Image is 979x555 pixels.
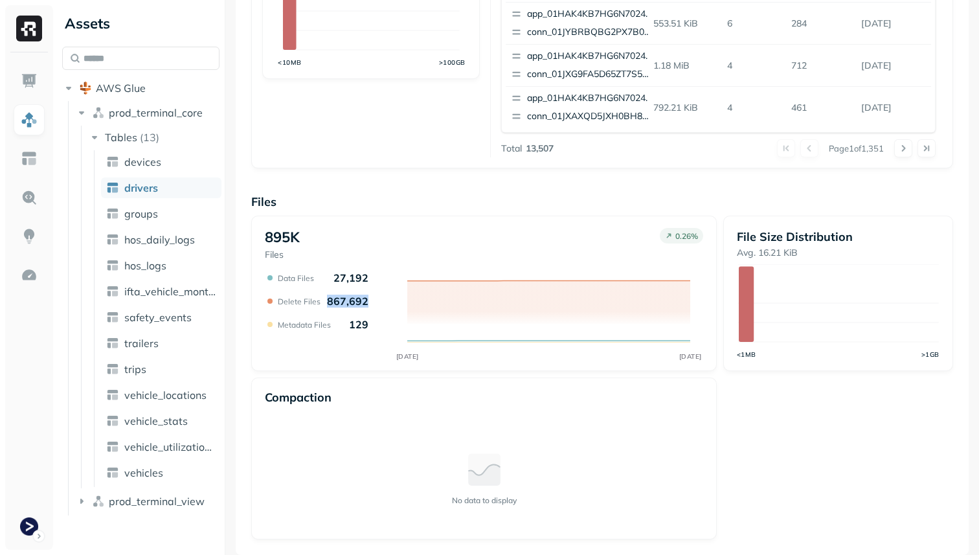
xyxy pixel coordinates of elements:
[124,466,163,479] span: vehicles
[88,127,221,148] button: Tables(13)
[124,440,216,453] span: vehicle_utilization_day
[21,111,38,128] img: Assets
[856,54,931,77] p: Aug 27, 2025
[106,440,119,453] img: table
[124,414,188,427] span: vehicle_stats
[648,54,723,77] p: 1.18 MiB
[96,82,146,95] span: AWS Glue
[124,155,161,168] span: devices
[124,233,195,246] span: hos_daily_logs
[106,389,119,402] img: table
[737,350,756,358] tspan: <1MB
[109,106,203,119] span: prod_terminal_core
[786,96,856,119] p: 461
[20,517,38,536] img: Terminal
[106,155,119,168] img: table
[786,54,856,77] p: 712
[722,54,786,77] p: 4
[124,337,159,350] span: trailers
[278,297,321,306] p: Delete Files
[333,271,368,284] p: 27,192
[21,73,38,89] img: Dashboard
[106,207,119,220] img: table
[829,142,884,154] p: Page 1 of 1,351
[251,194,953,209] p: Files
[101,307,221,328] a: safety_events
[101,462,221,483] a: vehicles
[124,363,146,376] span: trips
[21,189,38,206] img: Query Explorer
[140,131,159,144] p: ( 13 )
[921,350,940,358] tspan: >1GB
[648,96,723,119] p: 792.21 KiB
[101,203,221,224] a: groups
[722,96,786,119] p: 4
[124,207,158,220] span: groups
[106,285,119,298] img: table
[124,181,158,194] span: drivers
[79,82,92,95] img: root
[327,295,368,308] p: 867,692
[648,12,723,35] p: 553.51 KiB
[278,320,331,330] p: Metadata Files
[396,352,418,361] tspan: [DATE]
[105,131,137,144] span: Tables
[106,414,119,427] img: table
[101,436,221,457] a: vehicle_utilization_day
[101,333,221,354] a: trailers
[527,110,653,123] p: conn_01JXAXQD5JXH0BH839XEZFZYGW
[737,229,940,244] p: File Size Distribution
[722,12,786,35] p: 6
[124,389,207,402] span: vehicle_locations
[106,363,119,376] img: table
[101,411,221,431] a: vehicle_stats
[527,50,653,63] p: app_01HAK4KB7HG6N7024210G3S8D5
[679,352,701,361] tspan: [DATE]
[92,495,105,508] img: namespace
[265,228,300,246] p: 895K
[75,102,220,123] button: prod_terminal_core
[21,150,38,167] img: Asset Explorer
[278,273,314,283] p: Data Files
[265,390,332,405] p: Compaction
[452,495,517,505] p: No data to display
[265,249,300,261] p: Files
[278,58,302,66] tspan: <10MB
[16,16,42,41] img: Ryft
[124,311,192,324] span: safety_events
[506,45,658,86] button: app_01HAK4KB7HG6N7024210G3S8D5conn_01JXG9FA5D65ZT7S5FF6Y4Y0FB
[106,311,119,324] img: table
[506,87,658,128] button: app_01HAK4KB7HG6N7024210G3S8D5conn_01JXAXQD5JXH0BH839XEZFZYGW
[786,12,856,35] p: 284
[106,233,119,246] img: table
[62,78,219,98] button: AWS Glue
[527,8,653,21] p: app_01HAK4KB7HG6N7024210G3S8D5
[675,231,698,241] p: 0.26 %
[21,228,38,245] img: Insights
[439,58,466,66] tspan: >100GB
[349,318,368,331] p: 129
[101,385,221,405] a: vehicle_locations
[856,96,931,119] p: Aug 27, 2025
[101,152,221,172] a: devices
[101,281,221,302] a: ifta_vehicle_months
[101,255,221,276] a: hos_logs
[124,259,166,272] span: hos_logs
[62,13,219,34] div: Assets
[106,259,119,272] img: table
[527,92,653,105] p: app_01HAK4KB7HG6N7024210G3S8D5
[526,142,554,155] p: 13,507
[101,177,221,198] a: drivers
[75,491,220,512] button: prod_terminal_view
[92,106,105,119] img: namespace
[106,181,119,194] img: table
[527,26,653,39] p: conn_01JYBRBQBG2PX7B0ZF1EZHJM3E
[506,3,658,44] button: app_01HAK4KB7HG6N7024210G3S8D5conn_01JYBRBQBG2PX7B0ZF1EZHJM3E
[124,285,216,298] span: ifta_vehicle_months
[737,247,940,259] p: Avg. 16.21 KiB
[106,337,119,350] img: table
[109,495,205,508] span: prod_terminal_view
[856,12,931,35] p: Aug 27, 2025
[101,229,221,250] a: hos_daily_logs
[101,359,221,379] a: trips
